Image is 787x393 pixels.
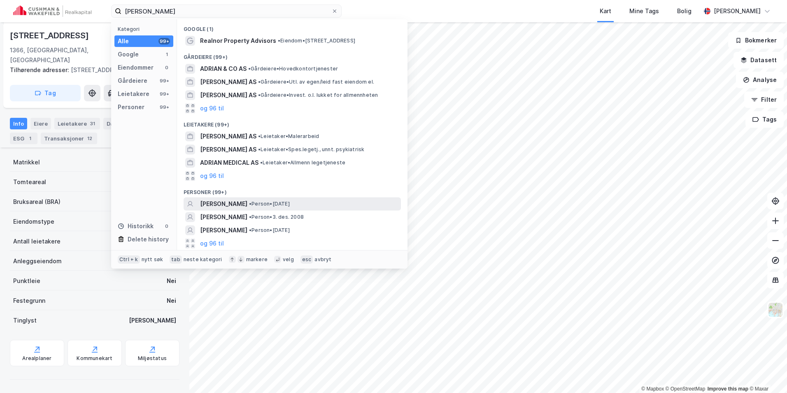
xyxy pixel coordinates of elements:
span: [PERSON_NAME] AS [200,131,256,141]
span: [PERSON_NAME] [200,225,247,235]
span: Realnor Property Advisors [200,36,276,46]
div: Historikk [118,221,154,231]
span: [PERSON_NAME] AS [200,145,256,154]
a: Improve this map [708,386,748,392]
div: [PERSON_NAME] [714,6,761,16]
iframe: Chat Widget [746,353,787,393]
span: • [260,159,263,166]
div: velg [283,256,294,263]
span: Person • [DATE] [249,227,290,234]
span: • [249,201,251,207]
div: Info [10,118,27,129]
span: [PERSON_NAME] [200,199,247,209]
a: OpenStreetMap [666,386,706,392]
div: 99+ [158,104,170,110]
div: avbryt [314,256,331,263]
div: Bruksareal (BRA) [13,197,61,207]
span: • [258,79,261,85]
div: Matrikkel [13,157,40,167]
span: • [248,65,251,72]
div: Leietakere [54,118,100,129]
div: Festegrunn [13,296,45,306]
div: Eiendommer [118,63,154,73]
div: Tinglyst [13,316,37,325]
div: tab [170,255,182,264]
div: 12 [86,134,94,143]
span: ADRIAN MEDICAL AS [200,158,258,168]
div: Personer [118,102,144,112]
div: Bolig [677,6,692,16]
span: Leietaker • Spes.legetj., unnt. psykiatrisk [258,146,364,153]
span: [PERSON_NAME] [200,212,247,222]
span: Leietaker • Malerarbeid [258,133,319,140]
div: Eiere [30,118,51,129]
button: Tags [745,111,784,128]
div: Alle [118,36,129,46]
span: Tilhørende adresser: [10,66,71,73]
div: [STREET_ADDRESS] [10,65,173,75]
div: Personer (99+) [177,182,407,197]
button: Analyse [736,72,784,88]
span: • [258,146,261,152]
div: Tomteareal [13,177,46,187]
span: • [249,227,251,233]
div: 0 [163,223,170,229]
span: Person • [DATE] [249,201,290,207]
span: • [258,133,261,139]
span: Gårdeiere • Utl. av egen/leid fast eiendom el. [258,79,374,85]
div: Nei [167,276,176,286]
button: og 96 til [200,239,224,248]
div: Gårdeiere [118,76,147,86]
img: cushman-wakefield-realkapital-logo.202ea83816669bd177139c58696a8fa1.svg [13,5,91,17]
div: 1 [163,51,170,58]
div: 0 [163,64,170,71]
button: Tag [10,85,81,101]
div: neste kategori [184,256,222,263]
div: Miljøstatus [138,355,167,362]
button: og 96 til [200,103,224,113]
span: Person • 3. des. 2008 [249,214,304,220]
div: Nei [167,296,176,306]
img: Z [768,302,783,318]
span: Eiendom • [STREET_ADDRESS] [278,37,355,44]
div: Arealplaner [22,355,51,362]
div: esc [300,255,313,264]
button: Filter [744,91,784,108]
button: Bokmerker [728,32,784,49]
span: Gårdeiere • Invest. o.l. lukket for allmennheten [258,92,378,98]
span: ADRIAN & CO AS [200,64,247,74]
div: Leietakere [118,89,149,99]
div: nytt søk [142,256,163,263]
div: Google [118,49,139,59]
div: Kontrollprogram for chat [746,353,787,393]
div: Gårdeiere (99+) [177,47,407,62]
div: Mine Tags [629,6,659,16]
div: Antall leietakere [13,236,61,246]
div: Datasett [103,118,144,129]
div: Kommunekart [77,355,112,362]
div: Transaksjoner [41,133,97,144]
div: 1 [26,134,34,143]
div: markere [246,256,268,263]
span: Gårdeiere • Hovedkontortjenester [248,65,338,72]
input: Søk på adresse, matrikkel, gårdeiere, leietakere eller personer [121,5,331,17]
div: [STREET_ADDRESS] [10,29,91,42]
div: [PERSON_NAME] [129,316,176,325]
button: Datasett [733,52,784,68]
div: ESG [10,133,37,144]
a: Mapbox [641,386,664,392]
span: [PERSON_NAME] AS [200,90,256,100]
div: 99+ [158,38,170,44]
div: Punktleie [13,276,40,286]
div: 99+ [158,77,170,84]
div: 31 [88,119,97,128]
div: Leietakere (99+) [177,115,407,130]
div: Kategori [118,26,173,32]
div: Ctrl + k [118,255,140,264]
div: 99+ [158,91,170,97]
span: [PERSON_NAME] AS [200,77,256,87]
div: Kart [600,6,611,16]
span: • [249,214,251,220]
span: • [278,37,280,44]
span: Leietaker • Allmenn legetjeneste [260,159,345,166]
